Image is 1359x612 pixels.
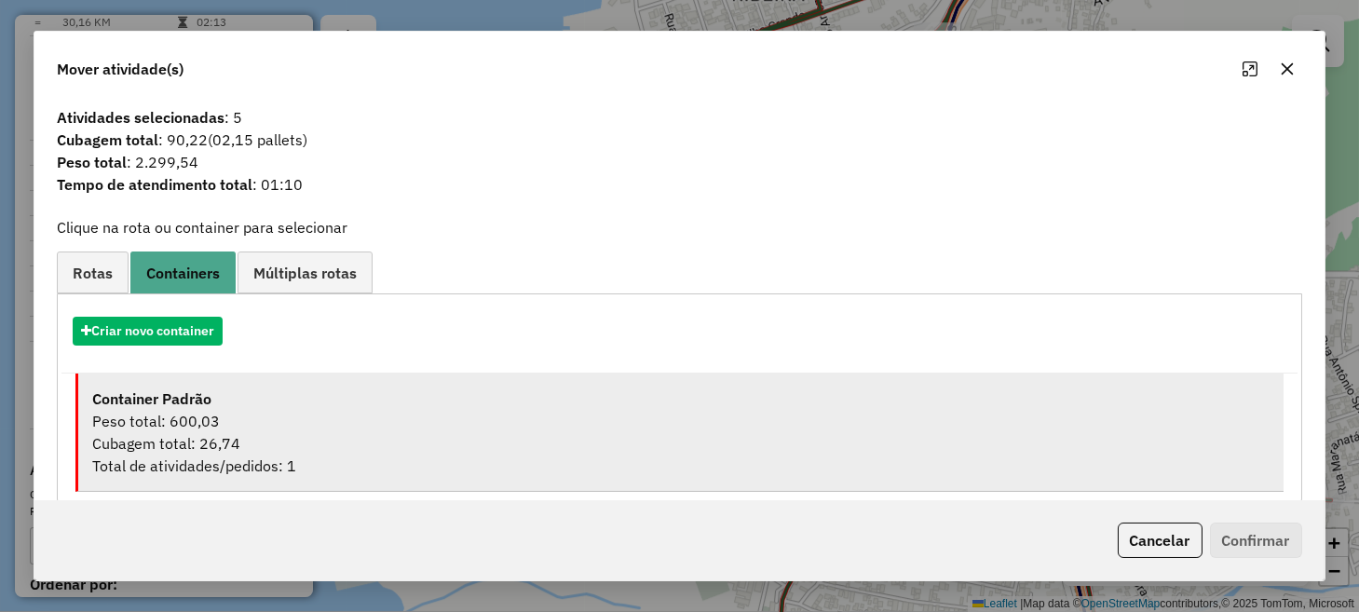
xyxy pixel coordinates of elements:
span: Mover atividade(s) [57,58,183,80]
strong: Cubagem total [57,130,158,149]
span: (02,15 pallets) [208,130,307,149]
span: : 01:10 [46,173,1312,196]
div: Peso total: 600,03 [92,410,1269,432]
span: : 5 [46,106,1312,129]
strong: Tempo de atendimento total [57,175,252,194]
button: Maximize [1235,54,1265,84]
strong: Atividades selecionadas [57,108,224,127]
div: Total de atividades/pedidos: 1 [92,455,1269,477]
span: : 2.299,54 [46,151,1312,173]
strong: Peso total [57,153,127,171]
div: Cubagem total: 26,74 [92,432,1269,455]
span: Rotas [73,265,113,280]
label: Clique na rota ou container para selecionar [57,216,347,238]
button: Criar novo container [73,317,223,346]
button: Cancelar [1118,523,1203,558]
span: Múltiplas rotas [253,265,357,280]
strong: Container Padrão [92,389,211,408]
span: Containers [146,265,220,280]
span: : 90,22 [46,129,1312,151]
